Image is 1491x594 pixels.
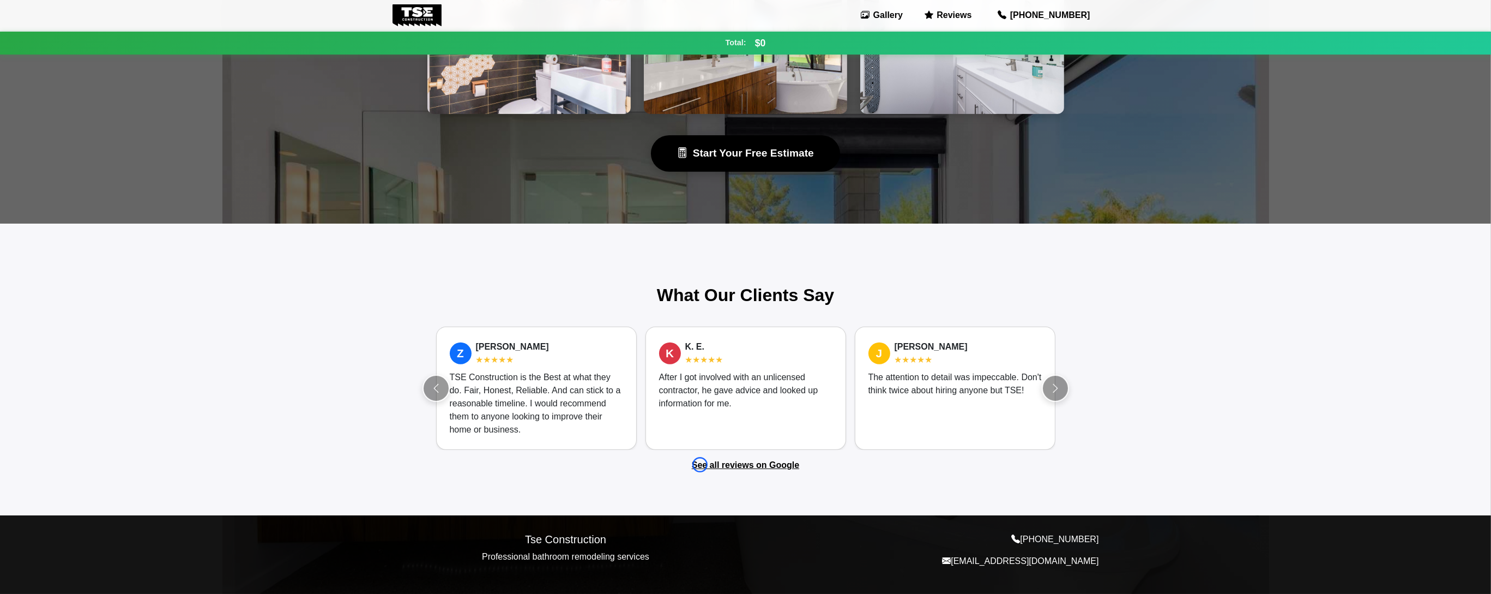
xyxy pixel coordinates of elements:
[450,371,623,436] div: TSE Construction is the Best at what they do. Fair, Honest, Reliable. And can stick to a reasonab...
[755,36,766,50] span: $0
[752,533,1099,546] p: [PHONE_NUMBER]
[895,355,933,364] span: ★★★★★
[726,37,746,49] span: Total:
[856,7,907,24] a: Gallery
[393,533,739,546] h5: Tse Construction
[752,555,1099,568] p: [EMAIL_ADDRESS][DOMAIN_NAME]
[920,7,976,24] a: Reviews
[651,135,840,172] button: Start Your Free Estimate
[436,285,1055,305] h2: What Our Clients Say
[868,371,1042,397] div: The attention to detail was impeccable. Don't think twice about hiring anyone but TSE!
[868,343,890,364] span: J
[393,550,739,563] p: Professional bathroom remodeling services
[659,371,832,410] div: After I got involved with an unlicensed contractor, he gave advice and looked up information for me.
[692,460,799,470] a: See all reviews on Google
[476,355,514,364] span: ★★★★★
[393,4,442,26] img: Tse Construction
[895,342,968,351] strong: [PERSON_NAME]
[685,342,705,351] strong: K. E.
[476,342,549,351] strong: [PERSON_NAME]
[450,343,472,364] span: Z
[685,355,723,364] span: ★★★★★
[989,4,1098,26] a: [PHONE_NUMBER]
[659,343,681,364] span: K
